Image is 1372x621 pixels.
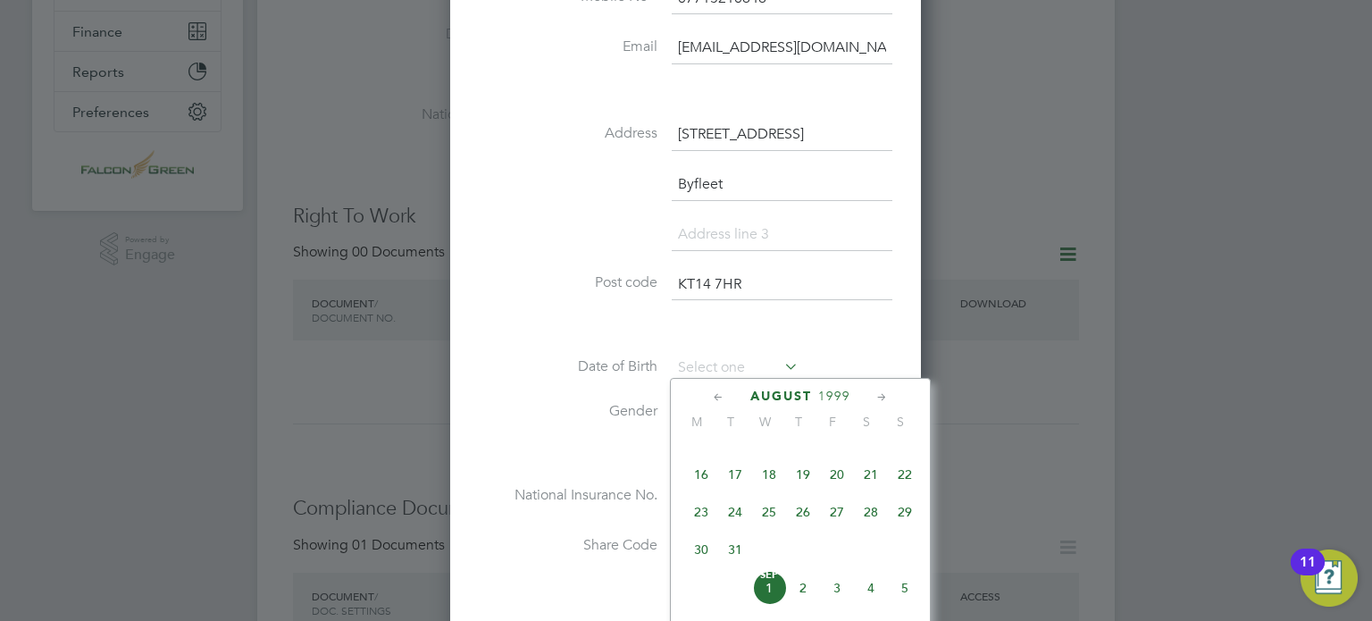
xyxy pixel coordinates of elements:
[479,536,657,555] label: Share Code
[752,457,786,491] span: 18
[782,414,816,430] span: T
[479,357,657,376] label: Date of Birth
[752,495,786,529] span: 25
[820,571,854,605] span: 3
[718,533,752,566] span: 31
[752,571,786,605] span: 1
[854,571,888,605] span: 4
[888,457,922,491] span: 22
[849,414,883,430] span: S
[888,495,922,529] span: 29
[818,389,850,404] span: 1999
[820,457,854,491] span: 20
[680,414,714,430] span: M
[672,355,799,382] input: Select one
[714,414,748,430] span: T
[816,414,849,430] span: F
[672,169,892,201] input: Address line 2
[786,495,820,529] span: 26
[888,571,922,605] span: 5
[854,457,888,491] span: 21
[479,486,657,505] label: National Insurance No.
[752,571,786,580] span: Sep
[883,414,917,430] span: S
[750,389,812,404] span: August
[479,124,657,143] label: Address
[1301,550,1358,607] button: Open Resource Center, 11 new notifications
[672,219,892,251] input: Address line 3
[820,495,854,529] span: 27
[786,571,820,605] span: 2
[786,457,820,491] span: 19
[718,495,752,529] span: 24
[684,457,718,491] span: 16
[1300,562,1316,585] div: 11
[748,414,782,430] span: W
[479,38,657,56] label: Email
[684,533,718,566] span: 30
[479,273,657,292] label: Post code
[672,119,892,151] input: Address line 1
[718,457,752,491] span: 17
[479,402,657,421] label: Gender
[854,495,888,529] span: 28
[684,495,718,529] span: 23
